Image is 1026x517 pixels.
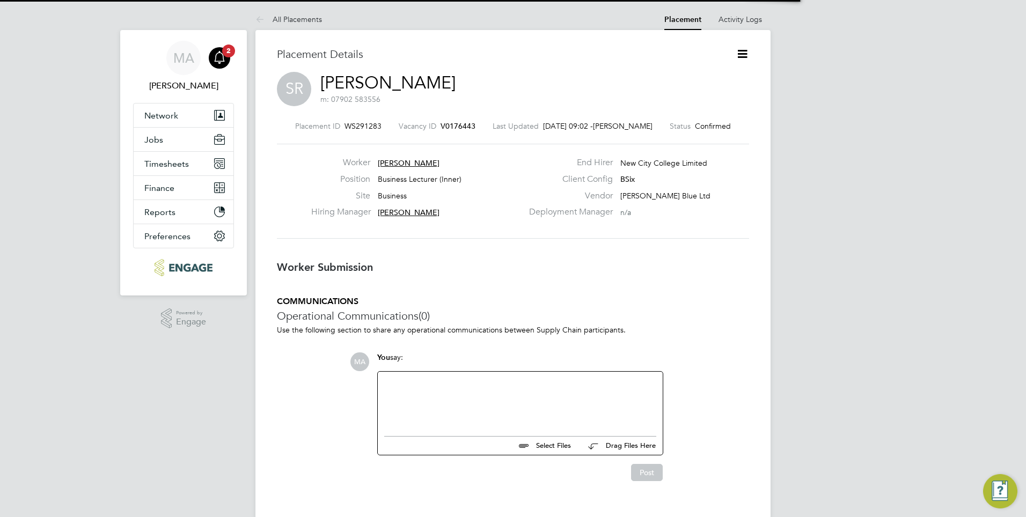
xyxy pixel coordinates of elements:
label: Worker [311,157,370,168]
img: ncclondon-logo-retina.png [155,259,212,276]
span: Network [144,110,178,121]
span: New City College Limited [620,158,707,168]
label: Vacancy ID [399,121,436,131]
h3: Operational Communications [277,309,749,323]
b: Worker Submission [277,261,373,274]
button: Timesheets [134,152,233,175]
a: Placement [664,15,701,24]
button: Reports [134,200,233,224]
p: Use the following section to share any operational communications between Supply Chain participants. [277,325,749,335]
span: Timesheets [144,159,189,169]
span: Confirmed [695,121,731,131]
button: Drag Files Here [580,435,656,457]
span: [PERSON_NAME] [378,208,439,217]
span: V0176443 [441,121,475,131]
span: BSix [620,174,635,184]
span: 2 [222,45,235,57]
span: [PERSON_NAME] [378,158,439,168]
label: Status [670,121,691,131]
span: Business [378,191,407,201]
span: Jobs [144,135,163,145]
a: All Placements [255,14,322,24]
span: Mahnaz Asgari Joorshari [133,79,234,92]
a: 2 [209,41,230,75]
a: Go to home page [133,259,234,276]
h5: COMMUNICATIONS [277,296,749,307]
nav: Main navigation [120,30,247,296]
span: WS291283 [345,121,382,131]
a: Powered byEngage [161,308,207,329]
span: [PERSON_NAME] Blue Ltd [620,191,710,201]
button: Finance [134,176,233,200]
label: Last Updated [493,121,539,131]
div: say: [377,352,663,371]
span: MA [173,51,194,65]
a: Activity Logs [719,14,762,24]
button: Post [631,464,663,481]
button: Jobs [134,128,233,151]
label: Placement ID [295,121,340,131]
span: m: 07902 583556 [320,94,380,104]
span: n/a [620,208,631,217]
label: Site [311,190,370,202]
label: Hiring Manager [311,206,370,218]
span: (0) [419,309,430,323]
span: Engage [176,317,206,327]
span: Finance [144,183,174,193]
span: Business Lecturer (Inner) [378,174,461,184]
button: Engage Resource Center [983,474,1017,508]
label: Deployment Manager [523,206,613,218]
span: [DATE] 09:02 - [543,121,593,131]
button: Network [134,104,233,127]
label: End Hirer [523,157,613,168]
span: Preferences [144,231,190,241]
label: Vendor [523,190,613,202]
a: [PERSON_NAME] [320,72,456,93]
span: [PERSON_NAME] [593,121,653,131]
a: MA[PERSON_NAME] [133,41,234,92]
label: Position [311,174,370,185]
h3: Placement Details [277,47,720,61]
span: Powered by [176,308,206,317]
span: You [377,353,390,362]
span: SR [277,72,311,106]
span: MA [350,352,369,371]
label: Client Config [523,174,613,185]
h3: Availability [277,296,749,309]
button: Preferences [134,224,233,248]
span: Reports [144,207,175,217]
